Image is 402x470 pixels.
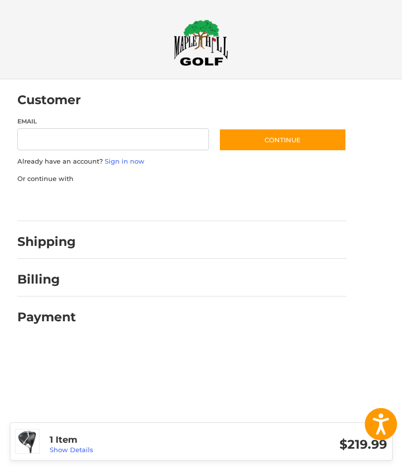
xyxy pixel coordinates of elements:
[218,437,387,452] h3: $219.99
[17,174,346,184] p: Or continue with
[17,117,209,126] label: Email
[17,309,76,325] h2: Payment
[17,157,346,167] p: Already have an account?
[17,272,75,287] h2: Billing
[105,157,144,165] a: Sign in now
[17,92,81,108] h2: Customer
[17,234,76,249] h2: Shipping
[174,19,228,66] img: Maple Hill Golf
[15,429,39,453] img: Cobra Aerojet Driver
[50,434,218,446] h3: 1 Item
[219,128,346,151] button: Continue
[98,193,173,211] iframe: PayPal-paylater
[50,446,93,454] a: Show Details
[14,193,88,211] iframe: PayPal-paypal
